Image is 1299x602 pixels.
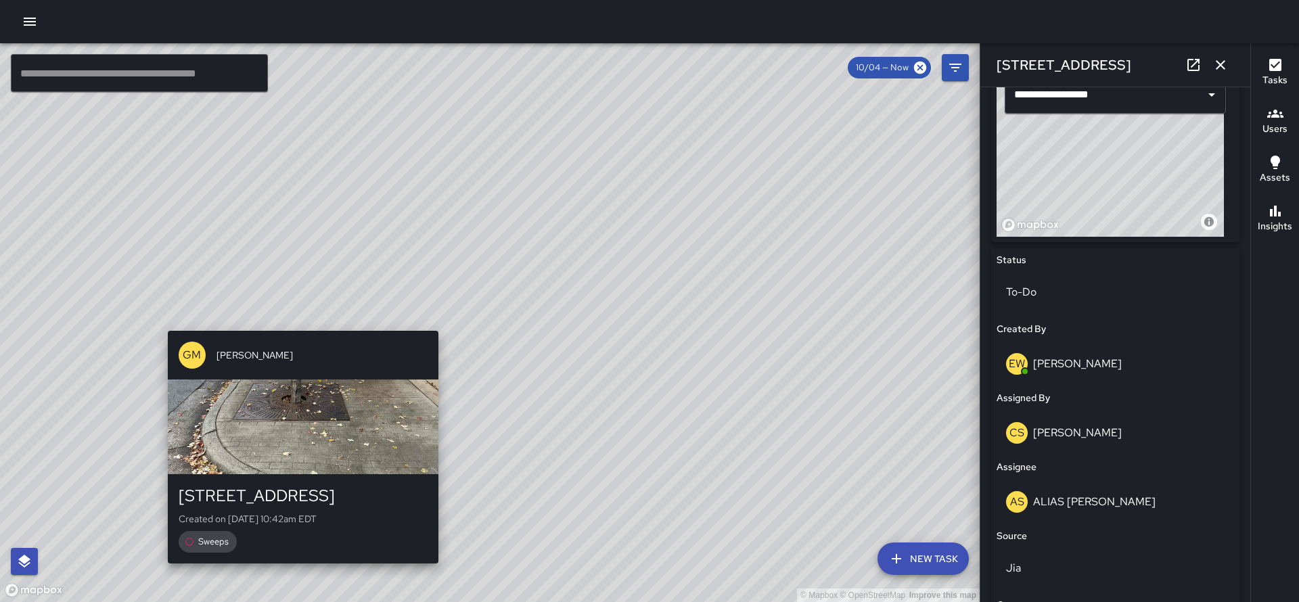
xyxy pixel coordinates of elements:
[216,348,428,362] span: [PERSON_NAME]
[190,535,237,549] span: Sweeps
[848,57,931,78] div: 10/04 — Now
[1033,425,1122,440] p: [PERSON_NAME]
[1251,195,1299,244] button: Insights
[1260,170,1290,185] h6: Assets
[183,347,201,363] p: GM
[1006,560,1225,576] p: Jia
[168,331,438,563] button: GM[PERSON_NAME][STREET_ADDRESS]Created on [DATE] 10:42am EDTSweeps
[997,460,1036,475] h6: Assignee
[1009,356,1025,372] p: EW
[997,253,1026,268] h6: Status
[1262,122,1287,137] h6: Users
[1202,85,1221,104] button: Open
[1251,97,1299,146] button: Users
[878,542,969,575] button: New Task
[1006,284,1225,300] p: To-Do
[179,485,428,507] div: [STREET_ADDRESS]
[1251,49,1299,97] button: Tasks
[848,61,917,74] span: 10/04 — Now
[997,54,1131,76] h6: [STREET_ADDRESS]
[1258,219,1292,234] h6: Insights
[1262,73,1287,88] h6: Tasks
[1033,356,1122,371] p: [PERSON_NAME]
[1010,494,1024,510] p: AS
[997,322,1046,337] h6: Created By
[1009,425,1024,441] p: CS
[1251,146,1299,195] button: Assets
[997,529,1027,544] h6: Source
[1033,494,1156,509] p: ALIAS [PERSON_NAME]
[942,54,969,81] button: Filters
[997,391,1050,406] h6: Assigned By
[179,512,428,526] p: Created on [DATE] 10:42am EDT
